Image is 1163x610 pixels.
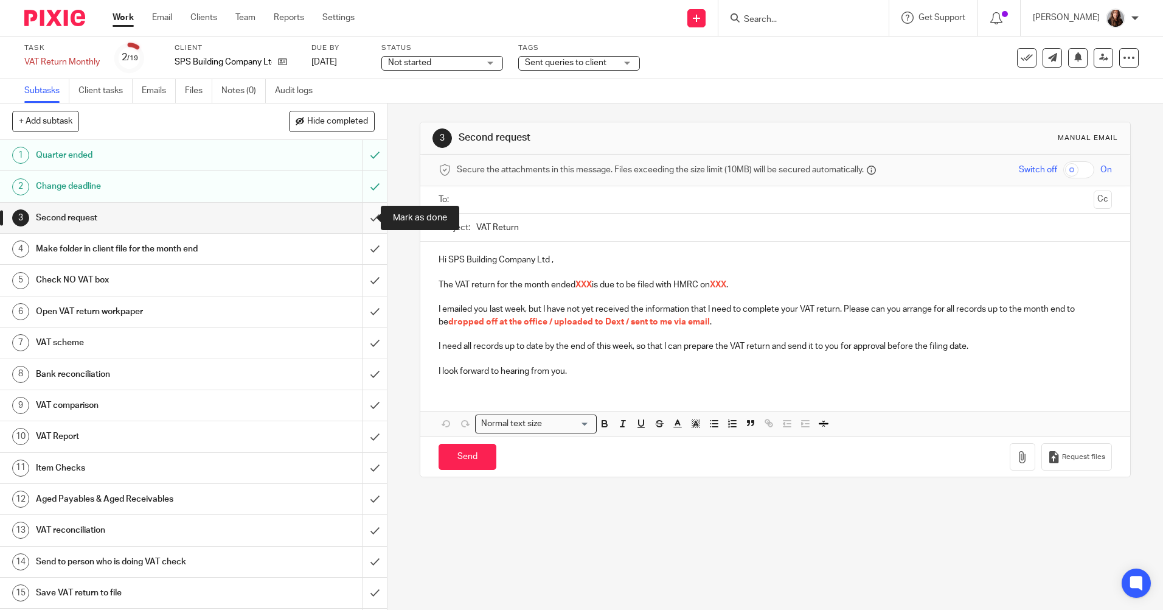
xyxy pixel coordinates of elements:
div: 10 [12,428,29,445]
label: To: [439,194,452,206]
span: On [1100,164,1112,176]
h1: Change deadline [36,177,245,195]
p: I need all records up to date by the end of this week, so that I can prepare the VAT return and s... [439,340,1111,352]
div: Search for option [475,415,597,433]
a: Client tasks [78,79,133,103]
div: 8 [12,366,29,383]
small: /19 [127,55,138,61]
span: dropped off at the office / uploaded to Dext / sent to me via email [448,318,710,326]
a: Reports [274,12,304,24]
div: 2 [12,178,29,195]
h1: Send to person who is doing VAT check [36,553,245,571]
p: [PERSON_NAME] [1033,12,1100,24]
div: 2 [122,51,138,65]
img: Pixie [24,10,85,26]
a: Work [113,12,134,24]
span: Get Support [918,13,965,22]
span: Secure the attachments in this message. Files exceeding the size limit (10MB) will be secured aut... [457,164,864,176]
label: Subject: [439,222,470,234]
button: + Add subtask [12,111,79,131]
label: Status [381,43,503,53]
button: Hide completed [289,111,375,131]
a: Subtasks [24,79,69,103]
input: Send [439,444,496,470]
div: 4 [12,240,29,258]
div: 6 [12,303,29,320]
div: 1 [12,147,29,164]
span: Not started [388,58,431,67]
h1: VAT Report [36,427,245,446]
a: Email [152,12,172,24]
div: 3 [12,209,29,226]
h1: Quarter ended [36,146,245,164]
div: 11 [12,460,29,477]
span: XXX [710,281,726,289]
h1: Item Checks [36,459,245,477]
label: Task [24,43,100,53]
div: 15 [12,584,29,601]
button: Request files [1041,443,1112,471]
h1: Make folder in client file for the month end [36,240,245,258]
span: Normal text size [478,418,544,430]
input: Search [743,15,852,26]
p: I look forward to hearing from you. [439,365,1111,377]
div: 3 [432,128,452,148]
div: 5 [12,272,29,289]
a: Settings [322,12,355,24]
h1: Bank reconciliation [36,365,245,384]
h1: VAT reconciliation [36,521,245,539]
a: Audit logs [275,79,322,103]
img: IMG_0011.jpg [1106,9,1125,28]
h1: VAT scheme [36,334,245,352]
h1: Open VAT return workpaper [36,303,245,321]
a: Team [235,12,255,24]
h1: VAT comparison [36,396,245,415]
p: SPS Building Company Ltd [175,56,272,68]
p: Hi SPS Building Company Ltd , [439,254,1111,266]
div: 12 [12,491,29,508]
a: Clients [190,12,217,24]
span: Request files [1062,452,1105,462]
h1: Second request [459,131,801,144]
a: Emails [142,79,176,103]
label: Due by [311,43,366,53]
a: Notes (0) [221,79,266,103]
h1: Save VAT return to file [36,584,245,602]
h1: Aged Payables & Aged Receivables [36,490,245,508]
div: 7 [12,334,29,351]
h1: Second request [36,209,245,227]
div: 14 [12,553,29,570]
span: XXX [575,281,592,289]
span: Switch off [1019,164,1057,176]
div: Manual email [1058,133,1118,143]
div: 13 [12,522,29,539]
label: Client [175,43,296,53]
span: Sent queries to client [525,58,606,67]
div: VAT Return Monthly [24,56,100,68]
h1: Check NO VAT box [36,271,245,289]
button: Cc [1094,191,1112,209]
p: The VAT return for the month ended is due to be filed with HMRC on . [439,279,1111,291]
p: I emailed you last week, but I have not yet received the information that I need to complete your... [439,303,1111,328]
input: Search for option [546,418,589,430]
span: [DATE] [311,58,337,66]
span: Hide completed [307,117,368,127]
div: 9 [12,397,29,414]
label: Tags [518,43,640,53]
a: Files [185,79,212,103]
